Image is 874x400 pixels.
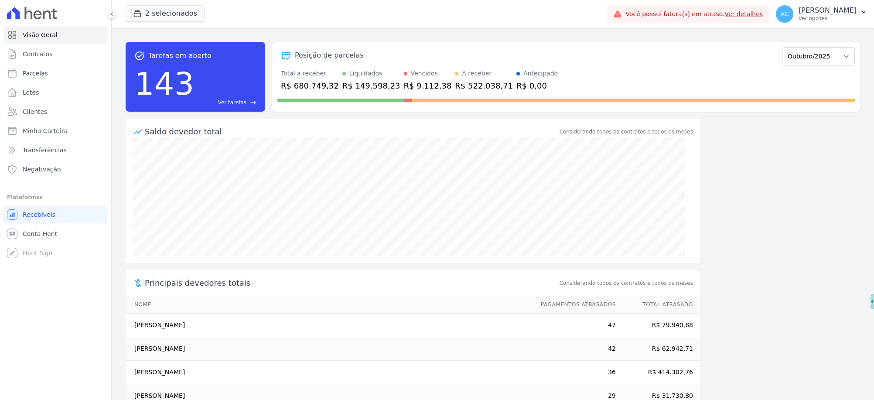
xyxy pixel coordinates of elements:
div: R$ 9.112,38 [404,80,452,92]
div: Plataformas [7,192,104,202]
span: Conta Hent [23,229,57,238]
span: AC [781,11,789,17]
div: 143 [134,61,194,106]
td: [PERSON_NAME] [126,361,533,384]
span: Negativação [23,165,61,174]
td: [PERSON_NAME] [126,314,533,337]
div: R$ 522.038,71 [455,80,513,92]
div: A receber [462,69,492,78]
td: R$ 62.942,71 [616,337,700,361]
div: Vencidos [411,69,438,78]
a: Ver detalhes [725,10,763,17]
a: Minha Carteira [3,122,108,140]
span: Minha Carteira [23,126,68,135]
a: Negativação [3,161,108,178]
div: Considerando todos os contratos e todos os meses [560,128,693,136]
td: 36 [533,361,616,384]
div: R$ 680.749,32 [281,80,339,92]
td: R$ 414.302,76 [616,361,700,384]
span: task_alt [134,51,145,61]
td: 47 [533,314,616,337]
div: Total a receber [281,69,339,78]
a: Ver tarefas east [198,99,256,106]
button: AC [PERSON_NAME] Ver opções [769,2,874,26]
span: Recebíveis [23,210,55,219]
a: Recebíveis [3,206,108,223]
span: Lotes [23,88,39,97]
span: east [250,99,256,106]
div: Saldo devedor total [145,126,558,137]
td: R$ 79.940,88 [616,314,700,337]
div: Antecipado [523,69,558,78]
a: Lotes [3,84,108,101]
a: Clientes [3,103,108,120]
th: Nome [126,296,533,314]
span: Parcelas [23,69,48,78]
span: Ver tarefas [218,99,246,106]
a: Transferências [3,141,108,159]
div: Liquidados [349,69,382,78]
span: Tarefas em aberto [148,51,212,61]
div: R$ 0,00 [516,80,558,92]
span: Você possui fatura(s) em atraso. [625,10,763,19]
th: Total Atrasado [616,296,700,314]
span: Transferências [23,146,67,154]
span: Considerando todos os contratos e todos os meses [560,279,693,287]
a: Visão Geral [3,26,108,44]
a: Contratos [3,45,108,63]
button: 2 selecionados [126,5,205,22]
p: [PERSON_NAME] [799,6,857,15]
span: Principais devedores totais [145,277,558,289]
td: 42 [533,337,616,361]
a: Parcelas [3,65,108,82]
p: Ver opções [799,15,857,22]
span: Contratos [23,50,52,58]
th: Pagamentos Atrasados [533,296,616,314]
div: Posição de parcelas [295,50,364,61]
span: Visão Geral [23,31,58,39]
a: Conta Hent [3,225,108,243]
span: Clientes [23,107,47,116]
td: [PERSON_NAME] [126,337,533,361]
div: R$ 149.598,23 [342,80,400,92]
